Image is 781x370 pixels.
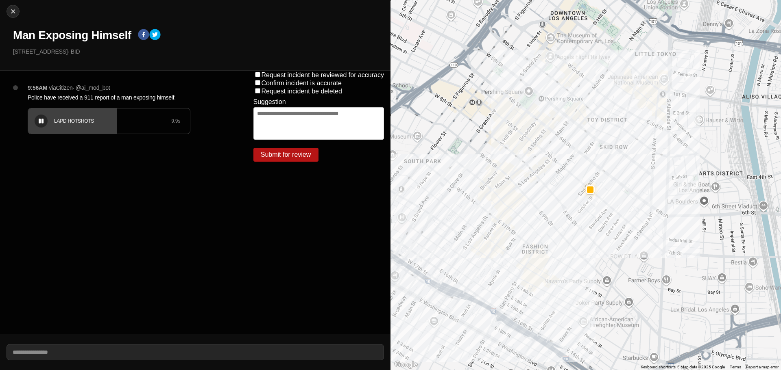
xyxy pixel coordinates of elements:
label: Suggestion [253,98,286,106]
button: Keyboard shortcuts [641,364,676,370]
label: Request incident be reviewed for accuracy [262,71,384,78]
p: 9:56AM [28,84,47,92]
div: LAPD HOTSHOTS [54,118,171,124]
p: Police have received a 911 report of a man exposing himself. [28,93,221,102]
label: Confirm incident is accurate [262,80,342,87]
a: Open this area in Google Maps (opens a new window) [393,359,419,370]
div: 9.9 s [171,118,180,124]
h1: Man Exposing Himself [13,28,131,43]
label: Request incident be deleted [262,88,342,95]
p: via Citizen · @ ai_mod_bot [49,84,110,92]
button: Submit for review [253,148,319,162]
span: Map data ©2025 Google [681,365,725,369]
button: twitter [149,29,161,42]
img: cancel [9,7,17,15]
p: [STREET_ADDRESS] · BID [13,48,384,56]
button: facebook [138,29,149,42]
button: cancel [7,5,20,18]
a: Terms (opens in new tab) [730,365,741,369]
img: Google [393,359,419,370]
a: Report a map error [746,365,779,369]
